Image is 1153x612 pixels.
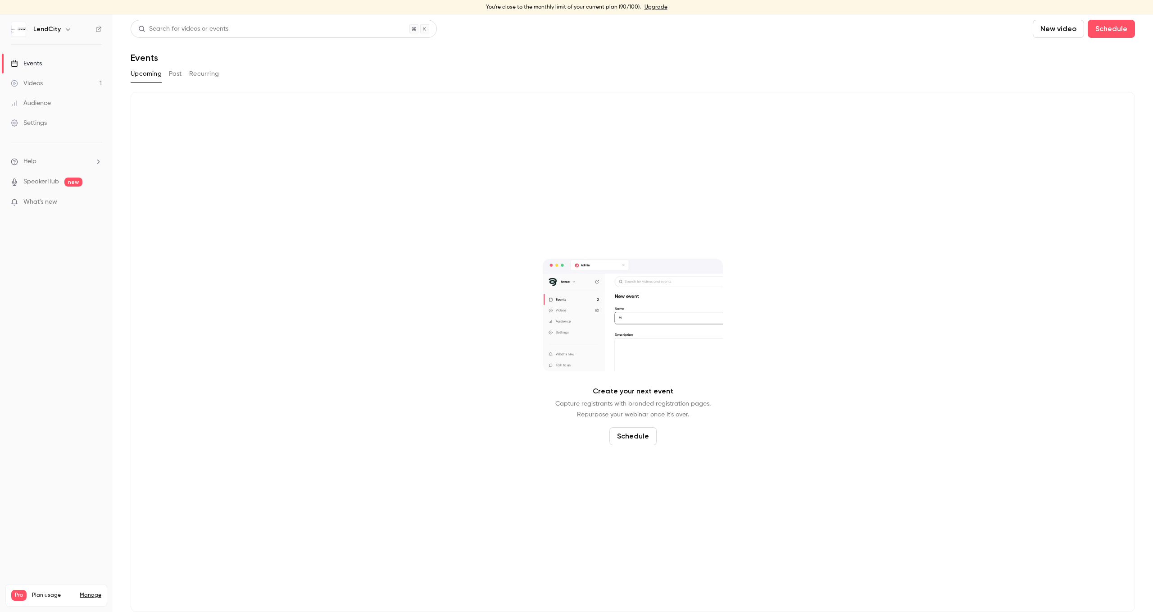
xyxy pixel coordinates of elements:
[23,177,59,187] a: SpeakerHub
[131,67,162,81] button: Upcoming
[131,52,158,63] h1: Events
[138,24,228,34] div: Search for videos or events
[11,79,43,88] div: Videos
[555,398,711,420] p: Capture registrants with branded registration pages. Repurpose your webinar once it's over.
[11,157,102,166] li: help-dropdown-opener
[189,67,219,81] button: Recurring
[609,427,657,445] button: Schedule
[32,592,74,599] span: Plan usage
[169,67,182,81] button: Past
[11,99,51,108] div: Audience
[23,197,57,207] span: What's new
[11,119,47,128] div: Settings
[33,25,61,34] h6: LendCity
[11,59,42,68] div: Events
[11,590,27,601] span: Pro
[80,592,101,599] a: Manage
[645,4,667,11] a: Upgrade
[64,178,82,187] span: new
[1088,20,1135,38] button: Schedule
[23,157,36,166] span: Help
[11,22,26,37] img: LendCity
[1033,20,1084,38] button: New video
[593,386,673,397] p: Create your next event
